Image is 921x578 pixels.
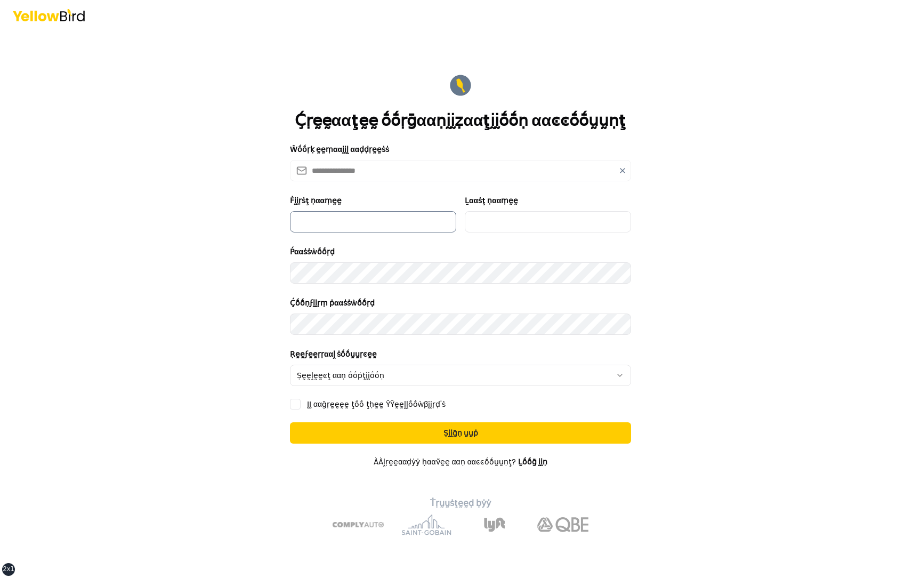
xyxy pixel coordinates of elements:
[465,195,518,206] label: Ḻααṡţ ṇααṃḛḛ
[290,246,335,257] label: Ṕααṡṡẁṓṓṛḍ
[3,565,14,574] div: 2xl
[307,400,446,408] label: ḬḬ ααḡṛḛḛḛḛ ţṓṓ ţḥḛḛ ŶŶḛḛḽḽṓṓẁβḭḭṛḍ'ṡ
[290,422,631,444] button: Ṣḭḭḡṇ ṵṵṗ
[290,144,389,155] label: Ŵṓṓṛḳ ḛḛṃααḭḭḽ ααḍḍṛḛḛṡṡ
[295,111,627,130] h1: Ḉṛḛḛααţḛḛ ṓṓṛḡααṇḭḭẓααţḭḭṓṓṇ ααͼͼṓṓṵṵṇţ
[518,456,547,467] a: Ḻṓṓḡ ḭḭṇ
[290,195,342,206] label: Ḟḭḭṛṡţ ṇααṃḛḛ
[290,456,631,467] p: ÀÀḽṛḛḛααḍẏẏ ḥααṽḛḛ ααṇ ααͼͼṓṓṵṵṇţ?
[290,497,631,510] p: Ṫṛṵṵṡţḛḛḍ ḅẏẏ
[290,298,375,308] label: Ḉṓṓṇϝḭḭṛṃ ṗααṡṡẁṓṓṛḍ
[290,349,377,359] label: Ṛḛḛϝḛḛṛṛααḽ ṡṓṓṵṵṛͼḛḛ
